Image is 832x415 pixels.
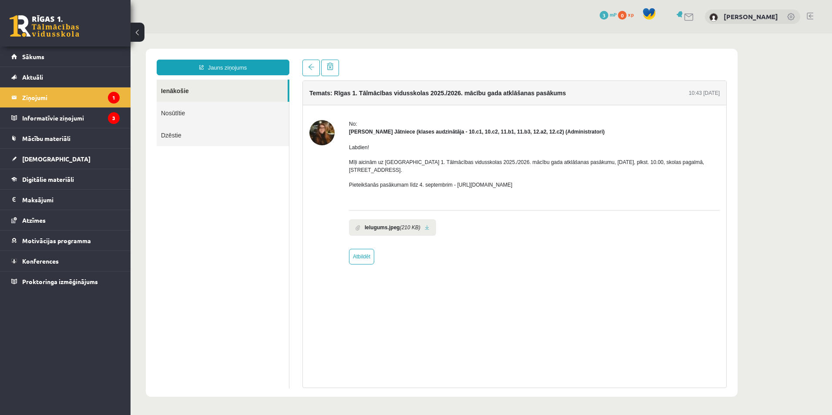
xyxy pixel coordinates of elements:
p: Labdien! [218,110,589,118]
strong: [PERSON_NAME] Jātniece (klases audzinātāja - 10.c1, 10.c2, 11.b1, 11.b3, 12.a2, 12.c2) (Administr... [218,95,474,101]
a: Informatīvie ziņojumi3 [11,108,120,128]
a: Atbildēt [218,215,244,231]
legend: Ziņojumi [22,87,120,107]
span: Sākums [22,53,44,60]
i: 1 [108,92,120,104]
img: Anda Laine Jātniece (klases audzinātāja - 10.c1, 10.c2, 11.b1, 11.b3, 12.a2, 12.c2) [179,87,204,112]
span: 0 [618,11,627,20]
span: 3 [600,11,608,20]
a: Digitālie materiāli [11,169,120,189]
span: xp [628,11,634,18]
a: Sākums [11,47,120,67]
p: Pieteikšanās pasākumam līdz 4. septembrim - [URL][DOMAIN_NAME] [218,147,589,155]
span: [DEMOGRAPHIC_DATA] [22,155,91,163]
div: 10:43 [DATE] [558,56,589,64]
a: Jauns ziņojums [26,26,159,42]
span: Motivācijas programma [22,237,91,244]
a: [PERSON_NAME] [724,12,778,21]
a: Rīgas 1. Tālmācības vidusskola [10,15,79,37]
i: (210 KB) [269,190,290,198]
span: Atzīmes [22,216,46,224]
a: [DEMOGRAPHIC_DATA] [11,149,120,169]
a: 0 xp [618,11,638,18]
a: Ziņojumi1 [11,87,120,107]
span: Konferences [22,257,59,265]
legend: Informatīvie ziņojumi [22,108,120,128]
a: Nosūtītie [26,68,158,90]
span: Digitālie materiāli [22,175,74,183]
a: 3 mP [600,11,617,18]
a: Konferences [11,251,120,271]
h4: Temats: Rīgas 1. Tālmācības vidusskolas 2025./2026. mācību gada atklāšanas pasākums [179,56,436,63]
legend: Maksājumi [22,190,120,210]
span: mP [610,11,617,18]
img: Ričards Jēgers [709,13,718,22]
a: Proktoringa izmēģinājums [11,271,120,291]
span: Mācību materiāli [22,134,70,142]
a: Ienākošie [26,46,157,68]
a: Atzīmes [11,210,120,230]
a: Dzēstie [26,90,158,113]
a: Maksājumi [11,190,120,210]
i: 3 [108,112,120,124]
span: Proktoringa izmēģinājums [22,278,98,285]
b: Ielugums.jpeg [234,190,269,198]
span: Aktuāli [22,73,43,81]
a: Aktuāli [11,67,120,87]
a: Motivācijas programma [11,231,120,251]
a: Mācību materiāli [11,128,120,148]
p: Mīļi aicinām uz [GEOGRAPHIC_DATA] 1. Tālmācības vidusskolas 2025./2026. mācību gada atklāšanas pa... [218,125,589,141]
div: No: [218,87,589,94]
